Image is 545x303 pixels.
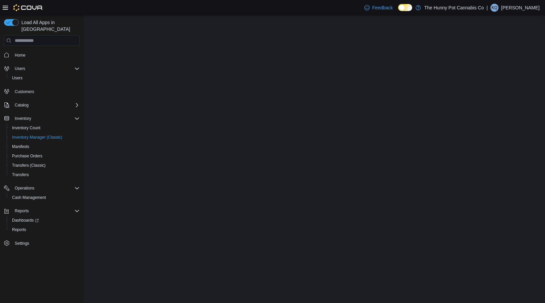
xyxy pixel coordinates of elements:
[12,227,26,232] span: Reports
[7,216,82,225] a: Dashboards
[12,101,31,109] button: Catalog
[9,133,80,141] span: Inventory Manager (Classic)
[9,74,25,82] a: Users
[9,226,29,234] a: Reports
[9,152,45,160] a: Purchase Orders
[1,87,82,96] button: Customers
[424,4,484,12] p: The Hunny Pot Cannabis Co
[15,89,34,94] span: Customers
[7,142,82,151] button: Manifests
[12,88,37,96] a: Customers
[9,216,80,224] span: Dashboards
[12,144,29,149] span: Manifests
[12,184,37,192] button: Operations
[12,135,62,140] span: Inventory Manager (Classic)
[372,4,393,11] span: Feedback
[1,50,82,60] button: Home
[15,208,29,214] span: Reports
[9,143,32,151] a: Manifests
[15,116,31,121] span: Inventory
[12,195,46,200] span: Cash Management
[1,206,82,216] button: Reports
[9,133,65,141] a: Inventory Manager (Classic)
[15,102,28,108] span: Catalog
[12,65,80,73] span: Users
[7,170,82,179] button: Transfers
[12,115,34,123] button: Inventory
[12,101,80,109] span: Catalog
[9,74,80,82] span: Users
[12,239,32,247] a: Settings
[15,66,25,71] span: Users
[12,184,80,192] span: Operations
[12,239,80,247] span: Settings
[12,153,42,159] span: Purchase Orders
[12,75,22,81] span: Users
[12,115,80,123] span: Inventory
[19,19,80,32] span: Load All Apps in [GEOGRAPHIC_DATA]
[7,193,82,202] button: Cash Management
[1,183,82,193] button: Operations
[7,73,82,83] button: Users
[1,114,82,123] button: Inventory
[7,133,82,142] button: Inventory Manager (Classic)
[12,172,29,177] span: Transfers
[7,161,82,170] button: Transfers (Classic)
[12,51,28,59] a: Home
[12,218,39,223] span: Dashboards
[12,65,28,73] button: Users
[9,171,31,179] a: Transfers
[9,124,43,132] a: Inventory Count
[15,53,25,58] span: Home
[12,163,46,168] span: Transfers (Classic)
[7,151,82,161] button: Purchase Orders
[362,1,395,14] a: Feedback
[4,47,80,266] nav: Complex example
[12,87,80,96] span: Customers
[13,4,43,11] img: Cova
[501,4,540,12] p: [PERSON_NAME]
[9,194,49,202] a: Cash Management
[9,124,80,132] span: Inventory Count
[9,226,80,234] span: Reports
[9,216,41,224] a: Dashboards
[398,4,412,11] input: Dark Mode
[15,185,34,191] span: Operations
[9,171,80,179] span: Transfers
[12,207,80,215] span: Reports
[1,64,82,73] button: Users
[1,100,82,110] button: Catalog
[486,4,488,12] p: |
[12,51,80,59] span: Home
[490,4,498,12] div: Kobee Quinn
[9,161,80,169] span: Transfers (Classic)
[9,194,80,202] span: Cash Management
[9,143,80,151] span: Manifests
[491,4,497,12] span: KQ
[12,125,40,131] span: Inventory Count
[7,225,82,234] button: Reports
[7,123,82,133] button: Inventory Count
[15,241,29,246] span: Settings
[9,161,48,169] a: Transfers (Classic)
[9,152,80,160] span: Purchase Orders
[12,207,31,215] button: Reports
[1,238,82,248] button: Settings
